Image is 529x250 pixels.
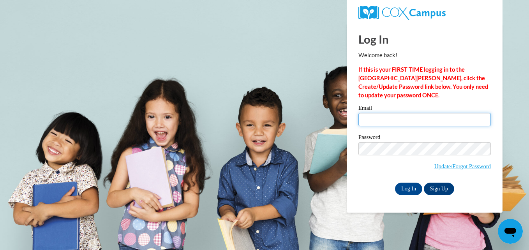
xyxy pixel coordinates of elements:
[358,105,491,113] label: Email
[358,66,488,99] strong: If this is your FIRST TIME logging in to the [GEOGRAPHIC_DATA][PERSON_NAME], click the Create/Upd...
[434,163,491,169] a: Update/Forgot Password
[498,219,523,244] iframe: Button to launch messaging window, conversation in progress
[358,31,491,47] h1: Log In
[358,6,491,20] a: COX Campus
[358,6,446,20] img: COX Campus
[395,183,422,195] input: Log In
[358,134,491,142] label: Password
[424,183,454,195] a: Sign Up
[358,51,491,60] p: Welcome back!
